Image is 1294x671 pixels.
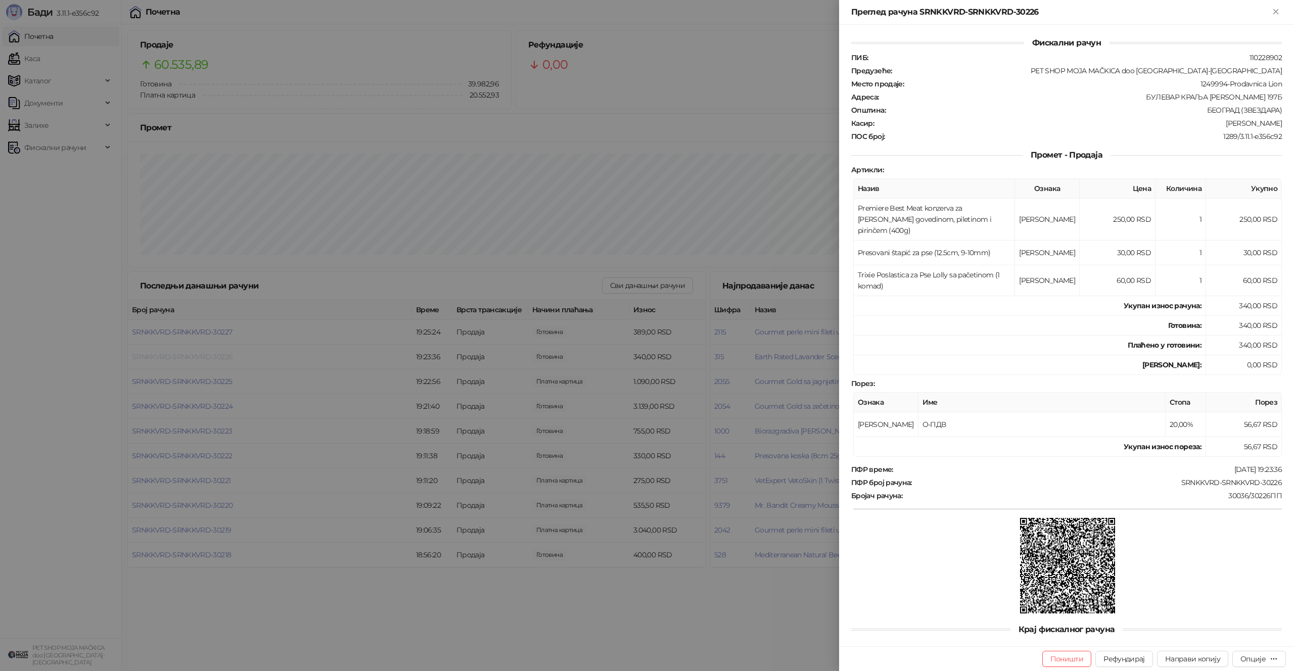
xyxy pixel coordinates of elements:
[880,92,1283,102] div: БУЛЕВАР КРАЉА [PERSON_NAME] 197Б
[1206,335,1282,355] td: 340,00 RSD
[851,92,879,102] strong: Адреса :
[1206,265,1282,296] td: 60,00 RSD
[1020,518,1116,613] img: QR код
[1023,150,1111,160] span: Промет - Продаја
[851,79,904,88] strong: Место продаје :
[886,132,1283,141] div: 1289/3.11.1-e356c92
[854,241,1015,265] td: Presovani štapić za pse (12.5cm, 9-10mm)
[851,106,886,115] strong: Општина :
[1124,301,1201,310] strong: Укупан износ рачуна :
[1015,199,1080,241] td: [PERSON_NAME]
[1124,442,1201,451] strong: Укупан износ пореза:
[1015,179,1080,199] th: Ознака
[1168,321,1201,330] strong: Готовина :
[1206,437,1282,457] td: 56,67 RSD
[1165,654,1220,663] span: Направи копију
[1156,199,1206,241] td: 1
[1024,38,1109,47] span: Фискални рачун
[1080,179,1156,199] th: Цена
[1157,651,1228,667] button: Направи копију
[1095,651,1153,667] button: Рефундирај
[903,491,1283,500] div: 30036/30226ПП
[854,199,1015,241] td: Premiere Best Meat konzerva za [PERSON_NAME] govedinom, piletinom i pirinčem (400g)
[851,53,868,62] strong: ПИБ :
[869,53,1283,62] div: 110228902
[1206,355,1282,375] td: 0,00 RSD
[851,132,885,141] strong: ПОС број :
[854,393,918,412] th: Ознака
[851,66,892,75] strong: Предузеће :
[854,179,1015,199] th: Назив
[1206,241,1282,265] td: 30,00 RSD
[1080,199,1156,241] td: 250,00 RSD
[1270,6,1282,18] button: Close
[1232,651,1286,667] button: Опције
[1206,179,1282,199] th: Укупно
[851,465,893,474] strong: ПФР време :
[854,265,1015,296] td: Trixie Poslastica za Pse Lolly sa pačetinom (1 komad)
[1156,179,1206,199] th: Количина
[894,465,1283,474] div: [DATE] 19:23:36
[1156,265,1206,296] td: 1
[1015,241,1080,265] td: [PERSON_NAME]
[918,412,1166,437] td: О-ПДВ
[1240,654,1266,663] div: Опције
[851,491,902,500] strong: Бројач рачуна :
[1128,341,1201,350] strong: Плаћено у готовини:
[905,79,1283,88] div: 1249994-Prodavnica Lion
[1206,393,1282,412] th: Порез
[875,119,1283,128] div: [PERSON_NAME]
[913,478,1283,487] div: SRNKKVRD-SRNKKVRD-30226
[851,478,912,487] strong: ПФР број рачуна :
[893,66,1283,75] div: PET SHOP MOJA MAČKICA doo [GEOGRAPHIC_DATA]-[GEOGRAPHIC_DATA]
[1166,393,1206,412] th: Стопа
[1206,296,1282,316] td: 340,00 RSD
[1156,241,1206,265] td: 1
[1042,651,1092,667] button: Поништи
[854,412,918,437] td: [PERSON_NAME]
[918,393,1166,412] th: Име
[1206,316,1282,335] td: 340,00 RSD
[887,106,1283,115] div: БЕОГРАД (ЗВЕЗДАРА)
[1166,412,1206,437] td: 20,00%
[1015,265,1080,296] td: [PERSON_NAME]
[851,379,874,388] strong: Порез :
[1010,625,1123,634] span: Крај фискалног рачуна
[851,165,884,174] strong: Артикли :
[1080,265,1156,296] td: 60,00 RSD
[851,6,1270,18] div: Преглед рачуна SRNKKVRD-SRNKKVRD-30226
[1142,360,1201,369] strong: [PERSON_NAME]:
[851,119,874,128] strong: Касир :
[1206,199,1282,241] td: 250,00 RSD
[1206,412,1282,437] td: 56,67 RSD
[1080,241,1156,265] td: 30,00 RSD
